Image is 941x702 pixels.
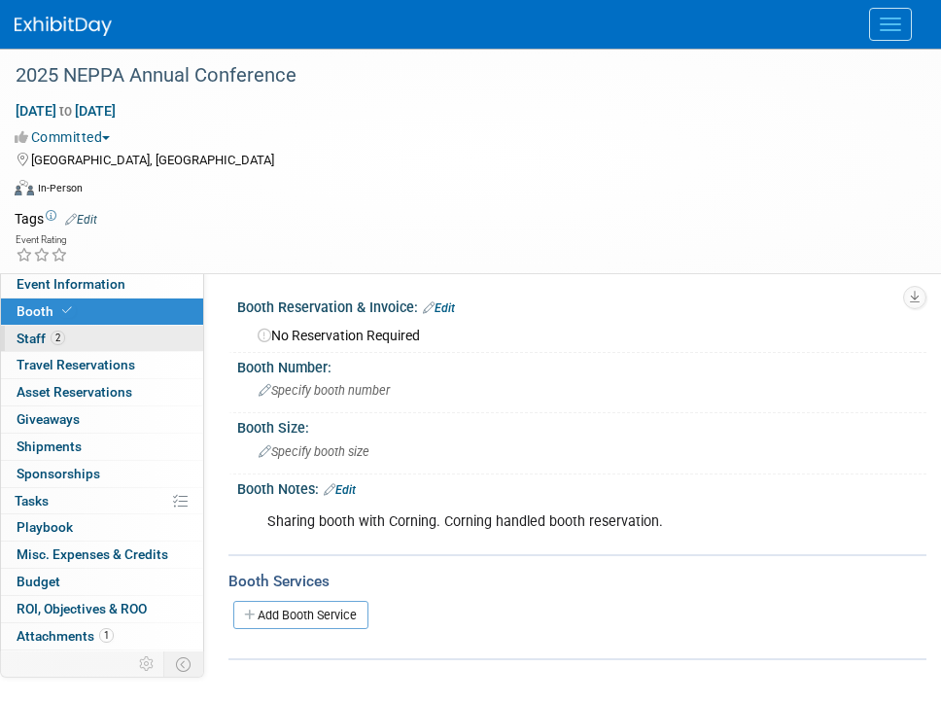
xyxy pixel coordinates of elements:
a: Giveaways [1,406,203,433]
div: Booth Services [228,571,926,592]
a: Edit [324,483,356,497]
a: Playbook [1,514,203,541]
span: to [56,103,75,119]
div: Booth Notes: [237,474,926,500]
a: Staff2 [1,326,203,352]
a: Budget [1,569,203,595]
span: Sponsorships [17,466,100,481]
td: Toggle Event Tabs [164,651,204,677]
a: Shipments [1,434,203,460]
span: Playbook [17,519,73,535]
img: ExhibitDay [15,17,112,36]
span: Travel Reservations [17,357,135,372]
span: Specify booth number [259,383,390,398]
span: [GEOGRAPHIC_DATA], [GEOGRAPHIC_DATA] [31,153,274,167]
span: Staff [17,331,65,346]
span: Shipments [17,439,82,454]
div: Sharing booth with Corning. Corning handled booth reservation. [254,503,890,542]
div: Event Format [15,177,917,206]
div: Booth Number: [237,353,926,377]
a: Asset Reservations [1,379,203,405]
div: No Reservation Required [252,321,912,345]
td: Personalize Event Tab Strip [130,651,164,677]
a: ROI, Objectives & ROO [1,596,203,622]
a: Attachments1 [1,623,203,649]
span: Tasks [15,493,49,509]
a: Edit [65,213,97,227]
a: Misc. Expenses & Credits [1,542,203,568]
a: Booth [1,298,203,325]
span: 2 [51,331,65,345]
a: Sponsorships [1,461,203,487]
td: Tags [15,209,97,228]
a: Travel Reservations [1,352,203,378]
span: [DATE] [DATE] [15,102,117,120]
div: Event Rating [16,235,68,245]
span: Misc. Expenses & Credits [17,546,168,562]
span: 1 [99,628,114,643]
span: Budget [17,574,60,589]
button: Committed [15,127,118,147]
img: Format-Inperson.png [15,180,34,195]
span: Event Information [17,276,125,292]
div: Booth Size: [237,413,926,438]
a: Event Information [1,271,203,298]
span: Specify booth size [259,444,369,459]
span: Attachments [17,628,114,644]
span: Giveaways [17,411,80,427]
i: Booth reservation complete [62,305,72,316]
a: Add Booth Service [233,601,368,629]
div: Booth Reservation & Invoice: [237,293,926,318]
span: Booth [17,303,76,319]
a: Tasks [1,488,203,514]
span: ROI, Objectives & ROO [17,601,147,616]
span: Asset Reservations [17,384,132,400]
a: Edit [423,301,455,315]
div: 2025 NEPPA Annual Conference [9,58,902,93]
button: Menu [869,8,912,41]
div: In-Person [37,181,83,195]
